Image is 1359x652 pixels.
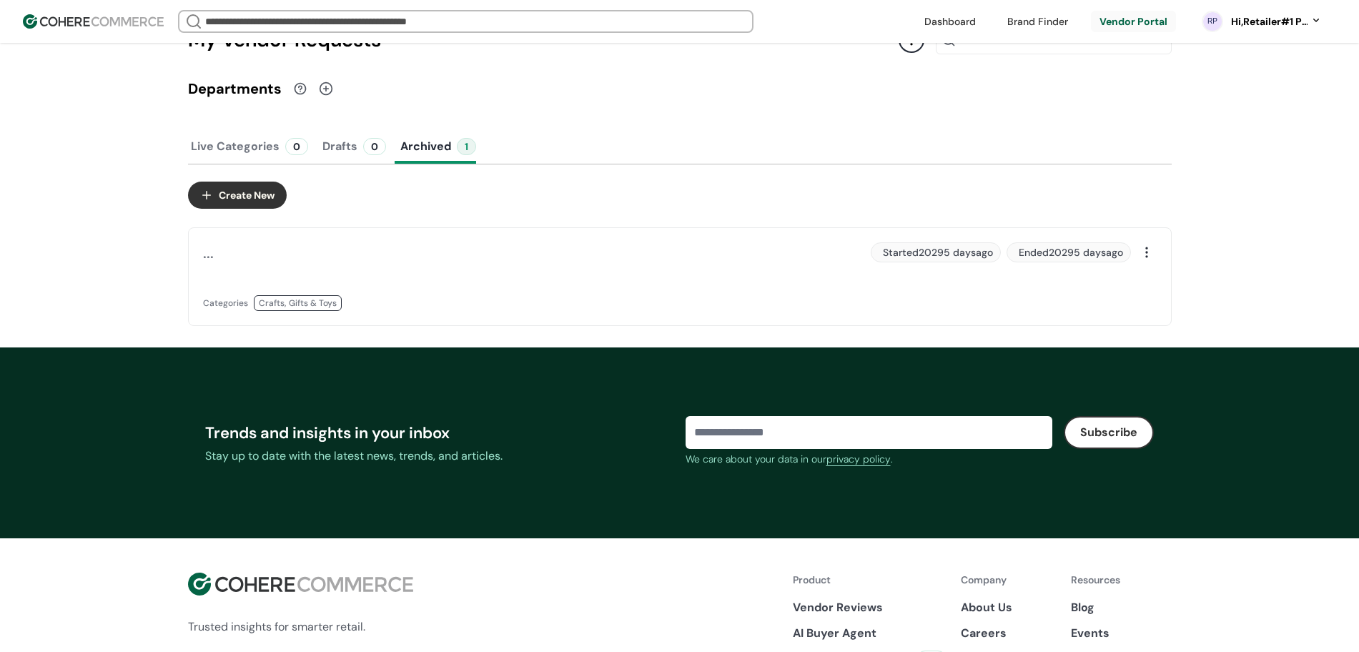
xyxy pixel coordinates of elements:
[363,138,386,155] div: 0
[188,129,311,164] button: Live Categories
[203,242,214,264] div: ...
[188,573,413,596] img: Cohere Logo
[686,453,826,465] span: We care about your data in our
[254,295,342,311] div: Crafts, Gifts & Toys
[1229,14,1308,29] div: Hi, Retailer#1 Prod#1
[793,573,947,588] p: Product
[1229,14,1322,29] button: Hi,Retailer#1 Prod#1
[891,453,893,465] span: .
[871,242,1001,262] div: Started 20295 days ago
[397,129,479,164] button: Archived
[205,421,674,445] div: Trends and insights in your inbox
[205,448,674,465] div: Stay up to date with the latest news, trends, and articles.
[188,618,413,636] p: Trusted insights for smarter retail.
[1071,625,1172,642] a: Events
[1071,599,1172,616] a: Blog
[793,625,947,642] a: AI Buyer Agent
[826,452,891,467] a: privacy policy
[961,599,1057,616] a: About Us
[793,599,947,616] a: Vendor Reviews
[188,182,287,209] button: Create New
[1007,242,1131,262] div: Ended 20295 days ago
[1202,11,1223,32] svg: 0 percent
[285,138,308,155] div: 0
[320,129,389,164] button: Drafts
[1071,573,1172,588] p: Resources
[188,78,282,99] div: Departments
[961,573,1057,588] p: Company
[961,625,1057,642] a: Careers
[1064,416,1154,449] button: Subscribe
[23,14,164,29] img: Cohere Logo
[457,138,476,155] div: 1
[203,295,248,311] div: Categories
